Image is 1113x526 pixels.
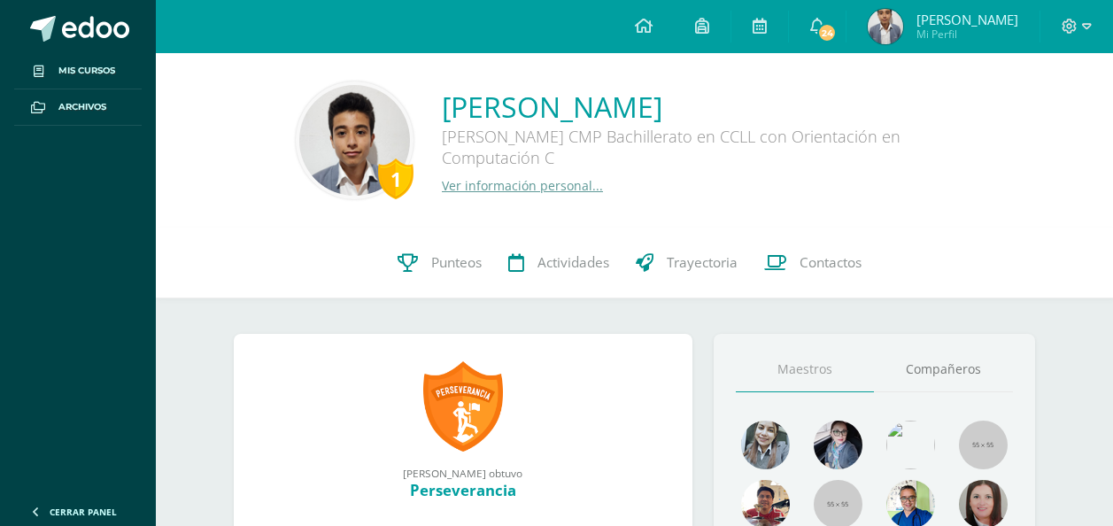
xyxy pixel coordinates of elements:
a: [PERSON_NAME] [442,88,973,126]
img: c25c8a4a46aeab7e345bf0f34826bacf.png [886,421,935,469]
span: Mis cursos [58,64,115,78]
a: Actividades [495,228,622,298]
span: Trayectoria [667,253,738,272]
a: Compañeros [874,347,1013,392]
span: Cerrar panel [50,506,117,518]
div: Perseverancia [251,480,675,500]
a: Archivos [14,89,142,126]
img: e4b8c9177956beef0b28aef7ec769bfc.png [868,9,903,44]
span: Archivos [58,100,106,114]
a: Maestros [736,347,875,392]
img: 45bd7986b8947ad7e5894cbc9b781108.png [741,421,790,469]
span: [PERSON_NAME] [916,11,1018,28]
span: Mi Perfil [916,27,1018,42]
div: 1 [378,159,414,199]
img: b8baad08a0802a54ee139394226d2cf3.png [814,421,862,469]
span: Contactos [800,253,862,272]
span: Punteos [431,253,482,272]
a: Contactos [751,228,875,298]
a: Ver información personal... [442,177,603,194]
a: Punteos [384,228,495,298]
span: Actividades [537,253,609,272]
div: [PERSON_NAME] obtuvo [251,466,675,480]
a: Trayectoria [622,228,751,298]
a: Mis cursos [14,53,142,89]
div: [PERSON_NAME] CMP Bachillerato en CCLL con Orientación en Computación C [442,126,973,177]
span: 24 [817,23,837,43]
img: 55x55 [959,421,1008,469]
img: 6880e652bde9ad3f65848d120d55c4c4.png [299,85,410,196]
